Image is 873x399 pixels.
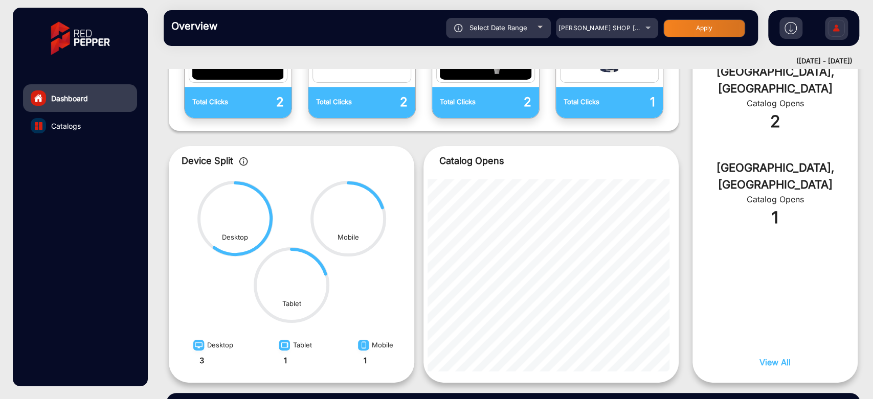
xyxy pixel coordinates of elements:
img: icon [454,24,463,32]
span: Catalogs [51,121,81,131]
div: Desktop [222,232,248,243]
div: ([DATE] - [DATE]) [153,56,853,66]
div: Tablet [282,299,301,309]
p: 1 [610,93,656,111]
img: image [190,339,207,355]
img: image [276,339,293,355]
h3: Overview [171,20,315,32]
div: 1 [708,205,842,230]
p: 2 [485,93,531,111]
img: vmg-logo [43,13,117,64]
div: Mobile [355,336,393,355]
span: Dashboard [51,93,88,104]
div: Mobile [338,232,359,243]
div: [GEOGRAPHIC_DATA], [GEOGRAPHIC_DATA] [708,159,842,193]
img: home [34,93,43,103]
p: Total Clicks [564,97,610,107]
a: Catalogs [23,112,137,139]
p: Total Clicks [192,97,238,107]
strong: 1 [364,356,367,365]
span: View All [759,357,791,367]
a: Dashboard [23,84,137,112]
strong: 3 [199,356,204,365]
div: [GEOGRAPHIC_DATA], [GEOGRAPHIC_DATA] [708,63,842,97]
div: Catalog Opens [708,193,842,205]
div: Desktop [190,336,233,355]
p: Total Clicks [316,97,362,107]
p: Catalog Opens [439,154,663,168]
div: 2 [708,109,842,134]
strong: 1 [284,356,287,365]
img: h2download.svg [785,22,797,34]
p: Total Clicks [440,97,486,107]
img: icon [239,157,248,166]
span: [PERSON_NAME] SHOP [GEOGRAPHIC_DATA] [558,24,699,32]
span: Select Date Range [469,24,527,32]
button: View All [759,356,791,378]
span: Device Split [182,155,233,166]
p: 2 [362,93,408,111]
p: 2 [238,93,284,111]
div: Catalog Opens [708,97,842,109]
img: catalog [35,122,42,130]
img: image [355,339,372,355]
button: Apply [663,19,745,37]
div: Tablet [276,336,312,355]
img: Sign%20Up.svg [825,12,847,48]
